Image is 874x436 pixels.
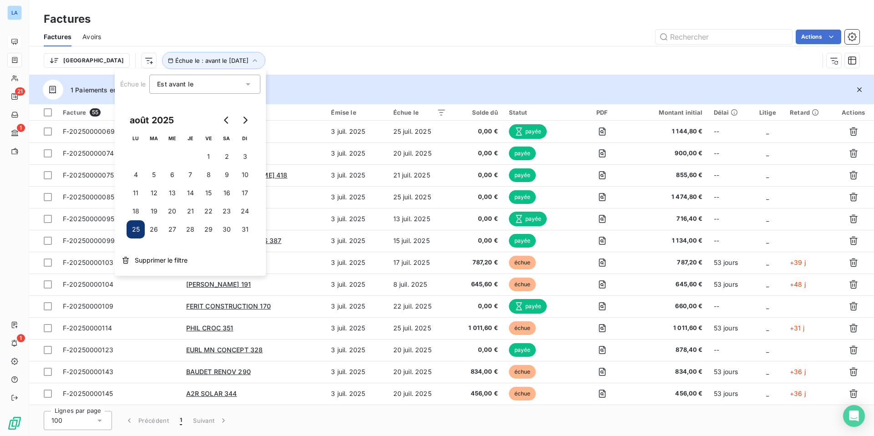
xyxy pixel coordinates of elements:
[186,390,237,397] span: A2R SOLAR 344
[325,405,387,426] td: 3 juil. 2025
[388,121,452,142] td: 25 juil. 2025
[457,345,498,355] span: 0,00 €
[325,230,387,252] td: 3 juil. 2025
[634,149,702,158] span: 900,00 €
[82,32,101,41] span: Avoirs
[509,256,536,269] span: échue
[325,142,387,164] td: 3 juil. 2025
[186,280,251,288] span: [PERSON_NAME] 191
[127,129,145,147] th: lundi
[218,147,236,166] button: 2
[790,324,804,332] span: +31 j
[457,302,498,311] span: 0,00 €
[708,121,751,142] td: --
[388,383,452,405] td: 20 juil. 2025
[181,220,199,238] button: 28
[457,324,498,333] span: 1 011,60 €
[457,214,498,223] span: 0,00 €
[708,142,751,164] td: --
[218,111,236,129] button: Go to previous month
[388,142,452,164] td: 20 juil. 2025
[236,220,254,238] button: 31
[186,302,271,310] span: FERIT CONSTRUCTION 170
[509,109,570,116] div: Statut
[15,87,25,96] span: 21
[325,361,387,383] td: 3 juil. 2025
[199,220,218,238] button: 29
[63,280,113,288] span: F-20250000104
[457,367,498,376] span: 834,00 €
[63,171,114,179] span: F-20250000075
[145,184,163,202] button: 12
[157,80,193,88] span: Est avant le
[509,190,536,204] span: payée
[634,389,702,398] span: 456,00 €
[199,166,218,184] button: 8
[325,295,387,317] td: 3 juil. 2025
[766,324,769,332] span: _
[162,52,265,69] button: Échue le : avant le [DATE]
[51,416,62,425] span: 100
[119,411,174,430] button: Précédent
[325,164,387,186] td: 3 juil. 2025
[181,184,199,202] button: 14
[199,184,218,202] button: 15
[218,166,236,184] button: 9
[634,109,702,116] div: Montant initial
[766,302,769,310] span: _
[766,346,769,354] span: _
[63,302,113,310] span: F-20250000109
[127,166,145,184] button: 4
[708,164,751,186] td: --
[838,109,869,116] div: Actions
[145,129,163,147] th: mardi
[181,129,199,147] th: jeudi
[145,202,163,220] button: 19
[766,259,769,266] span: _
[457,171,498,180] span: 0,00 €
[790,109,827,116] div: Retard
[127,113,177,127] div: août 2025
[457,109,498,116] div: Solde dû
[766,237,769,244] span: _
[325,208,387,230] td: 3 juil. 2025
[708,274,751,295] td: 53 jours
[163,202,181,220] button: 20
[708,230,751,252] td: --
[180,416,182,425] span: 1
[44,32,71,41] span: Factures
[708,317,751,339] td: 53 jours
[457,236,498,245] span: 0,00 €
[509,387,536,401] span: échue
[509,168,536,182] span: payée
[581,109,624,116] div: PDF
[199,129,218,147] th: vendredi
[766,368,769,375] span: _
[186,324,234,332] span: PHIL CROC 351
[44,11,91,27] h3: Factures
[766,171,769,179] span: _
[127,184,145,202] button: 11
[790,390,806,397] span: +36 j
[509,234,536,248] span: payée
[218,129,236,147] th: samedi
[63,215,114,223] span: F-20250000095
[708,339,751,361] td: --
[17,124,25,132] span: 1
[236,147,254,166] button: 3
[457,258,498,267] span: 787,20 €
[388,274,452,295] td: 8 juil. 2025
[766,149,769,157] span: _
[509,124,547,139] span: payée
[388,405,452,426] td: 15 juil. 2025
[634,193,702,202] span: 1 474,80 €
[708,295,751,317] td: --
[236,166,254,184] button: 10
[388,252,452,274] td: 17 juil. 2025
[708,208,751,230] td: --
[634,324,702,333] span: 1 011,60 €
[218,184,236,202] button: 16
[325,121,387,142] td: 3 juil. 2025
[388,230,452,252] td: 15 juil. 2025
[634,171,702,180] span: 855,60 €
